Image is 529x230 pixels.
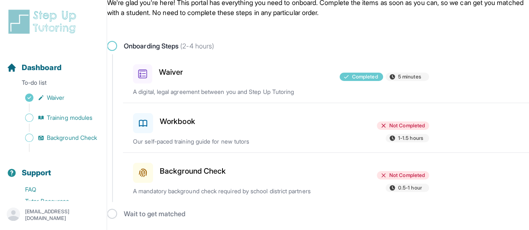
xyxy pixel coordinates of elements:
span: Dashboard [22,62,61,73]
span: Training modules [47,114,92,122]
span: Waiver [47,94,64,102]
span: Background Check [47,134,97,142]
p: A mandatory background check required by school district partners [133,187,326,195]
a: Training modules [7,112,107,124]
p: A digital, legal agreement between you and Step Up Tutoring [133,88,326,96]
h3: Background Check [160,165,226,177]
h3: Waiver [159,66,183,78]
h3: Workbook [160,116,195,127]
p: To-do list [3,78,103,90]
a: Background CheckNot Completed0.5-1 hourA mandatory background check required by school district p... [123,153,529,202]
span: Onboarding Steps [124,41,214,51]
img: logo [7,8,81,35]
span: (2-4 hours) [179,42,214,50]
span: Support [22,167,51,179]
a: Background Check [7,132,107,144]
button: [EMAIL_ADDRESS][DOMAIN_NAME] [7,207,100,222]
span: 1-1.5 hours [398,135,423,142]
span: 0.5-1 hour [398,185,422,191]
a: WorkbookNot Completed1-1.5 hoursOur self-paced training guide for new tutors [123,103,529,152]
span: Completed [352,73,378,80]
a: Waiver [7,92,107,104]
span: 5 minutes [398,73,421,80]
a: Dashboard [7,62,61,73]
button: Support [3,154,103,182]
a: Tutor Resources [7,195,107,207]
a: WaiverCompleted5 minutesA digital, legal agreement between you and Step Up Tutoring [123,54,529,103]
p: [EMAIL_ADDRESS][DOMAIN_NAME] [25,208,100,222]
button: Dashboard [3,48,103,77]
span: Not Completed [389,172,425,179]
a: FAQ [7,184,107,195]
p: Our self-paced training guide for new tutors [133,137,326,146]
span: Not Completed [389,122,425,129]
